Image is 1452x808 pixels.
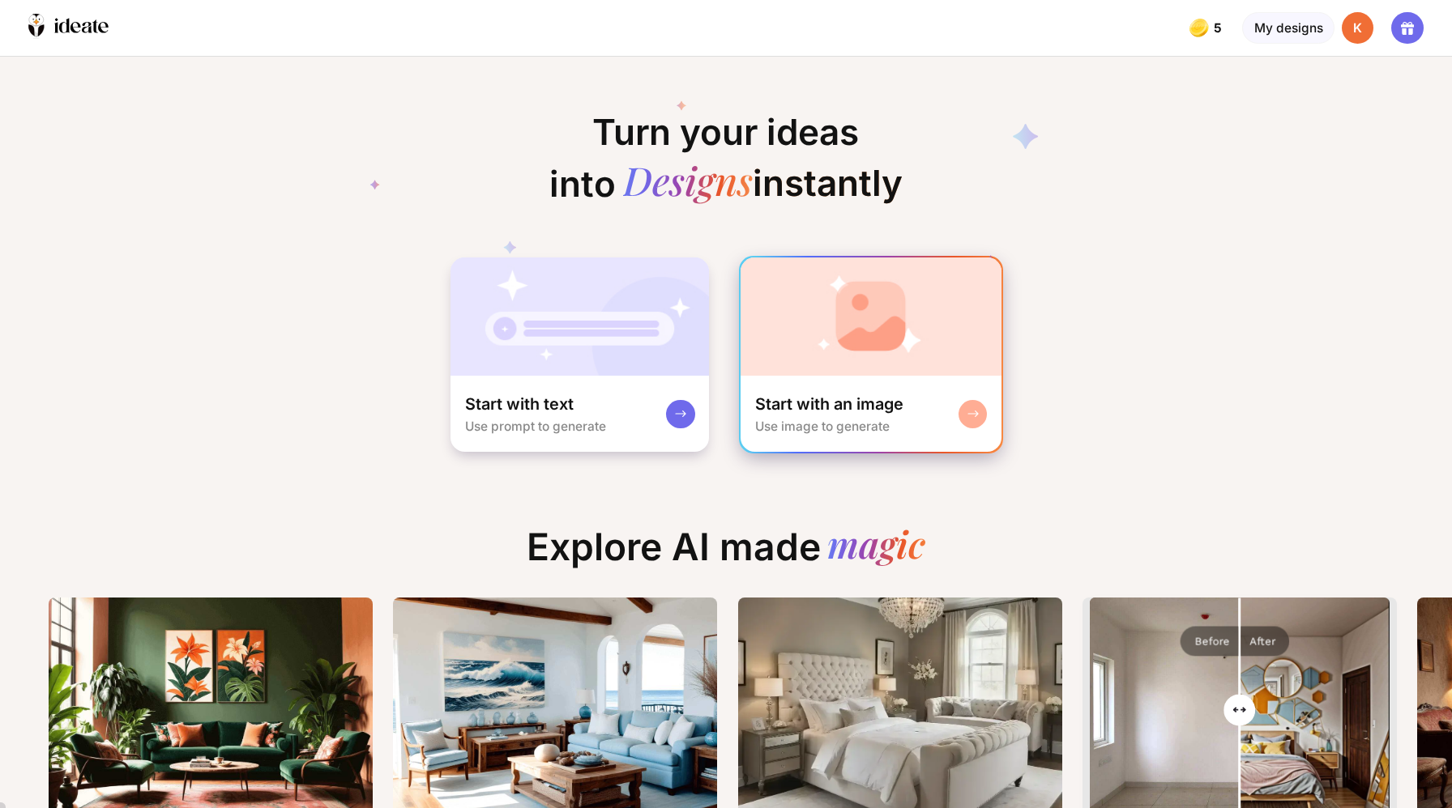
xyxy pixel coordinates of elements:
div: Explore AI made [512,525,940,584]
div: magic [827,525,925,569]
div: Use image to generate [755,419,890,434]
div: My designs [1242,12,1334,45]
span: 5 [1214,21,1225,36]
div: Use prompt to generate [465,419,606,434]
div: K [1342,12,1374,45]
img: startWithTextCardBg.jpg [451,257,709,376]
div: Start with text [465,393,574,415]
div: Start with an image [755,393,903,415]
img: startWithImageCardBg.jpg [741,257,1001,376]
